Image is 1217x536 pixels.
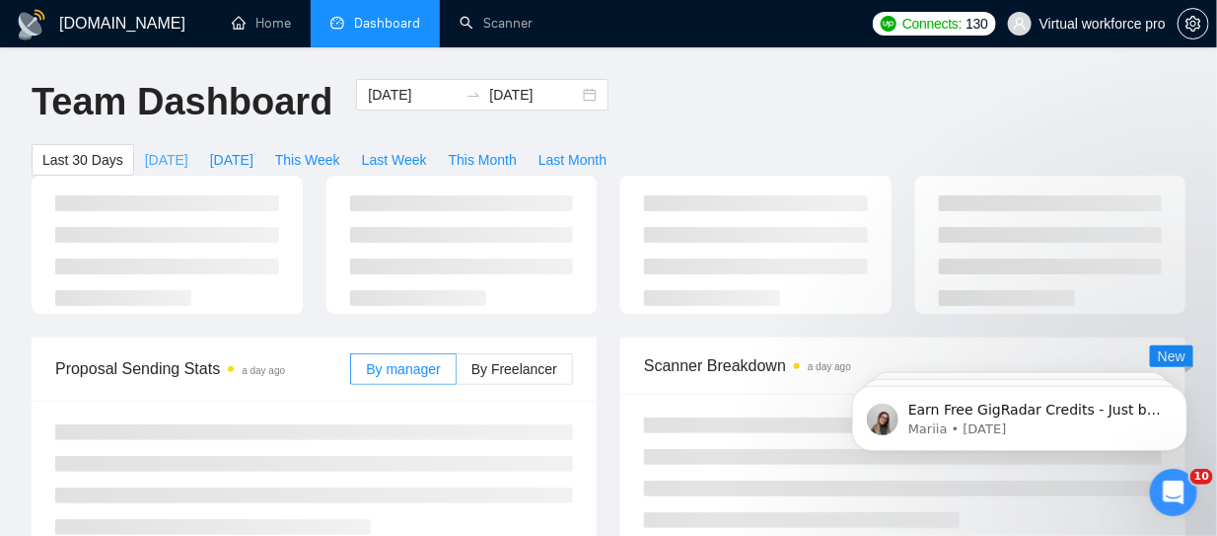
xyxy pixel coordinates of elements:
img: upwork-logo.png [881,16,896,32]
button: Last Month [528,144,617,176]
button: setting [1178,8,1209,39]
span: By manager [366,361,440,377]
span: Proposal Sending Stats [55,356,350,381]
span: Connects: [902,13,962,35]
p: Message from Mariia, sent 9w ago [86,76,340,94]
img: logo [16,9,47,40]
span: to [465,87,481,103]
span: Dashboard [354,15,420,32]
span: [DATE] [145,149,188,171]
button: [DATE] [134,144,199,176]
span: Last Month [538,149,607,171]
span: swap-right [465,87,481,103]
a: homeHome [232,15,291,32]
span: 10 [1190,469,1213,485]
span: setting [1179,16,1208,32]
span: By Freelancer [471,361,557,377]
span: Scanner Breakdown [644,353,1162,378]
button: This Week [264,144,351,176]
iframe: Intercom live chat [1150,469,1197,516]
span: [DATE] [210,149,253,171]
span: Last 30 Days [42,149,123,171]
button: Last 30 Days [32,144,134,176]
time: a day ago [808,361,851,372]
input: End date [489,84,579,106]
a: searchScanner [460,15,533,32]
iframe: Intercom notifications message [823,345,1217,483]
span: Last Week [362,149,427,171]
button: Last Week [351,144,438,176]
a: setting [1178,16,1209,32]
span: 130 [966,13,987,35]
time: a day ago [242,365,285,376]
button: [DATE] [199,144,264,176]
button: This Month [438,144,528,176]
span: dashboard [330,16,344,30]
span: user [1013,17,1027,31]
input: Start date [368,84,458,106]
span: This Month [449,149,517,171]
span: This Week [275,149,340,171]
h1: Team Dashboard [32,79,332,125]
